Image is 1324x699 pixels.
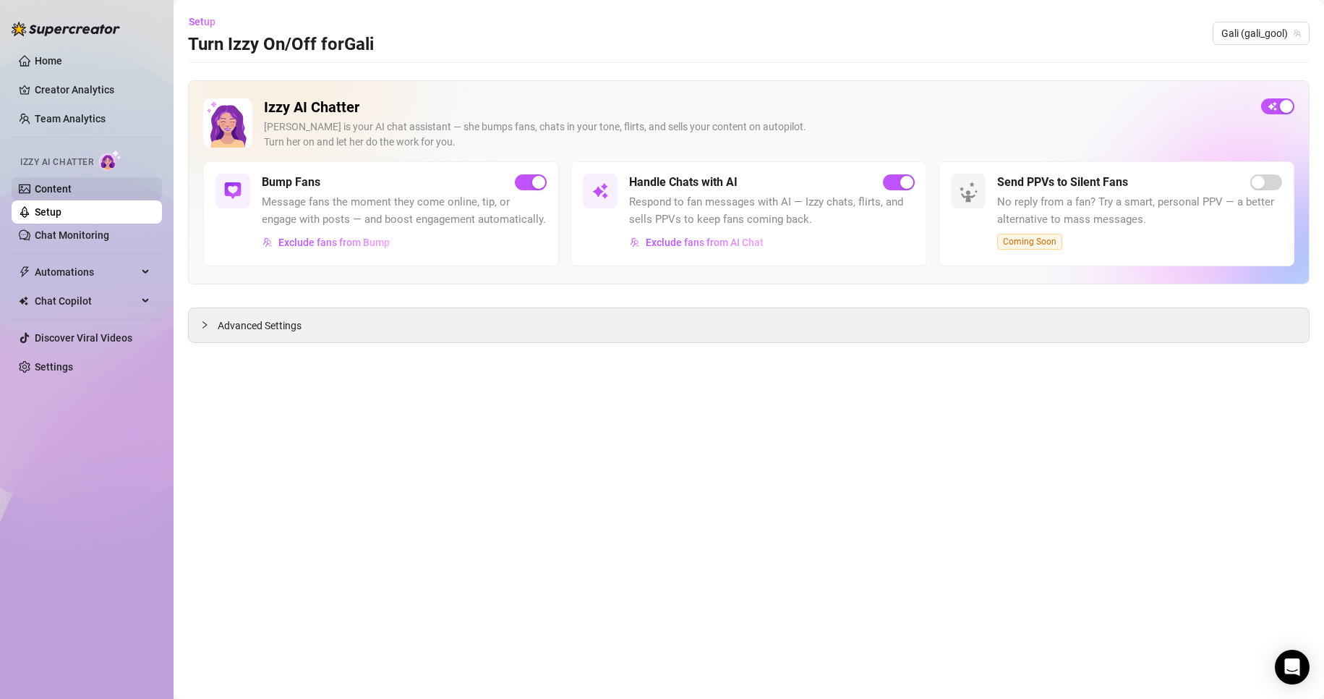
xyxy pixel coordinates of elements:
[591,182,609,200] img: svg%3e
[189,16,215,27] span: Setup
[629,231,764,254] button: Exclude fans from AI Chat
[35,206,61,218] a: Setup
[35,183,72,195] a: Content
[1275,650,1310,685] div: Open Intercom Messenger
[35,55,62,67] a: Home
[629,194,914,228] span: Respond to fan messages with AI — Izzy chats, flirts, and sells PPVs to keep fans coming back.
[1221,22,1301,44] span: Gali (gali_gool)
[278,237,390,248] span: Exclude fans from Bump
[997,194,1282,228] span: No reply from a fan? Try a smart, personal PPV — a better alternative to mass messages.
[35,260,137,284] span: Automations
[264,119,1250,150] div: [PERSON_NAME] is your AI chat assistant — she bumps fans, chats in your tone, flirts, and sells y...
[19,296,28,306] img: Chat Copilot
[218,318,302,334] span: Advanced Settings
[20,156,93,169] span: Izzy AI Chatter
[35,361,73,373] a: Settings
[12,22,120,36] img: logo-BBDzfeDw.svg
[629,174,738,191] h5: Handle Chats with AI
[200,317,218,333] div: collapsed
[35,332,132,344] a: Discover Viral Videos
[1293,29,1302,38] span: team
[646,237,764,248] span: Exclude fans from AI Chat
[224,182,242,200] img: svg%3e
[188,33,374,56] h3: Turn Izzy On/Off for Gali
[262,237,273,247] img: svg%3e
[35,113,106,124] a: Team Analytics
[188,10,227,33] button: Setup
[262,231,390,254] button: Exclude fans from Bump
[35,289,137,313] span: Chat Copilot
[99,150,121,171] img: AI Chatter
[630,237,640,247] img: svg%3e
[35,229,109,241] a: Chat Monitoring
[19,266,30,278] span: thunderbolt
[997,234,1062,250] span: Coming Soon
[262,194,547,228] span: Message fans the moment they come online, tip, or engage with posts — and boost engagement automa...
[200,321,209,329] span: collapsed
[959,182,982,205] img: silent-fans-ppv-o-N6Mmdf.svg
[262,174,320,191] h5: Bump Fans
[35,78,150,101] a: Creator Analytics
[264,98,1250,116] h2: Izzy AI Chatter
[203,98,252,148] img: Izzy AI Chatter
[997,174,1128,191] h5: Send PPVs to Silent Fans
